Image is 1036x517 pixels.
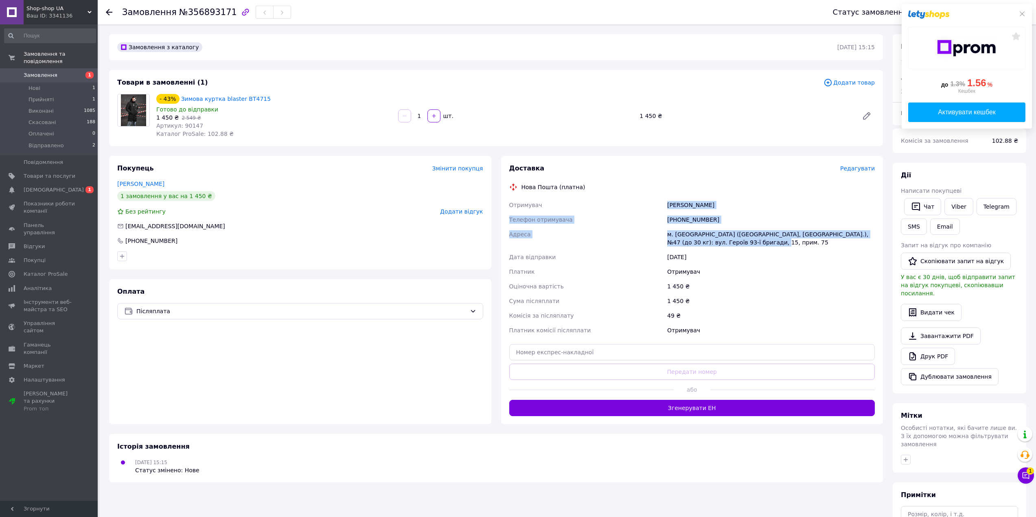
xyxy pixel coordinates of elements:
span: Товари та послуги [24,172,75,180]
div: Ваш ID: 3341136 [26,12,98,20]
div: [PHONE_NUMBER] [666,212,876,227]
span: Телефон отримувача [509,216,573,223]
span: Сума післяплати [509,298,560,304]
span: Післяплата [136,307,467,316]
span: Показники роботи компанії [24,200,75,215]
span: 2 549 ₴ [182,115,201,121]
span: Всього до сплати [901,110,953,116]
a: Завантажити PDF [901,327,981,345]
span: або [674,386,710,394]
span: 1085 [84,107,95,115]
div: Статус замовлення [833,8,908,16]
button: Чат з покупцем1 [1018,467,1034,484]
a: Редагувати [859,108,875,124]
span: Виконані [28,107,54,115]
div: Замовлення з каталогу [117,42,202,52]
div: 1 замовлення у вас на 1 450 ₴ [117,191,215,201]
span: [EMAIL_ADDRESS][DOMAIN_NAME] [125,223,225,229]
div: Повернутися назад [106,8,112,16]
span: Каталог ProSale: 102.88 ₴ [156,131,234,137]
span: Управління сайтом [24,320,75,334]
span: Каталог ProSale [24,270,68,278]
a: Друк PDF [901,348,955,365]
input: Пошук [4,28,96,43]
div: 1 450 ₴ [666,279,876,294]
div: [PHONE_NUMBER] [125,237,178,245]
span: 1 450 ₴ [156,114,179,121]
span: Замовлення [24,72,57,79]
span: У вас є 30 днів, щоб відправити запит на відгук покупцеві, скопіювавши посилання. [901,274,1015,297]
span: Повідомлення [24,159,63,166]
div: [PERSON_NAME] [666,198,876,212]
img: Зимова куртка blaster ВТ4715 [121,94,146,126]
div: 49 ₴ [666,308,876,323]
span: Панель управління [24,222,75,236]
span: Гаманець компанії [24,341,75,356]
span: Додати відгук [440,208,483,215]
div: м. [GEOGRAPHIC_DATA] ([GEOGRAPHIC_DATA], [GEOGRAPHIC_DATA].), №47 (до 30 кг): вул. Героїв 93-ї бр... [666,227,876,250]
button: Email [930,218,960,235]
button: Згенерувати ЕН [509,400,875,416]
span: Доставка [509,164,545,172]
span: Змінити покупця [432,165,483,172]
div: 1 450 ₴ [636,110,855,122]
div: 1 450 ₴ [666,294,876,308]
span: Платник комісії післяплати [509,327,591,334]
span: Отримувач [509,202,542,208]
span: Готово до відправки [156,106,218,113]
span: Примітки [901,491,936,499]
span: 2 [92,142,95,149]
span: Відправлено [28,142,64,149]
span: 1 [85,186,94,193]
button: Видати чек [901,304,962,321]
span: Прийняті [28,96,54,103]
span: Маркет [24,362,44,370]
a: Viber [944,198,973,215]
span: Дії [901,171,911,179]
div: Нова Пошта (платна) [519,183,587,191]
span: Комісія за замовлення [901,137,968,144]
span: Всього [901,43,926,50]
span: [DATE] 15:15 [135,460,167,465]
div: Отримувач [666,323,876,338]
span: Покупець [117,164,154,172]
span: Налаштування [24,376,65,384]
span: Замовлення та повідомлення [24,50,98,65]
span: 1 [85,72,94,79]
span: Відгуки [24,243,45,250]
div: - 43% [156,94,180,104]
span: 1 [92,96,95,103]
span: 1 [92,85,95,92]
span: Знижка [901,88,924,95]
span: 1 товар [901,59,924,65]
span: Мітки [901,412,922,419]
span: Покупці [24,257,46,264]
div: [DATE] [666,250,876,264]
div: Статус змінено: Нове [135,466,199,474]
span: 102.88 ₴ [992,137,1018,144]
button: Скопіювати запит на відгук [901,253,1011,270]
span: №356893171 [179,7,237,17]
span: 188 [87,119,95,126]
span: Написати покупцеві [901,188,962,194]
span: Додати товар [824,78,875,87]
time: [DATE] 15:15 [837,44,875,50]
div: Отримувач [666,264,876,279]
span: Артикул: 90147 [156,122,203,129]
span: Редагувати [840,165,875,172]
span: 1 [1027,465,1034,472]
span: Скасовані [28,119,56,126]
span: Оціночна вартість [509,283,564,290]
span: Аналітика [24,285,52,292]
span: 0 [92,130,95,137]
span: Історія замовлення [117,443,190,450]
button: SMS [901,218,927,235]
div: Prom топ [24,405,75,412]
span: Адреса [509,231,531,238]
span: Інструменти веб-майстра та SEO [24,299,75,313]
span: Оплата [117,288,145,295]
span: Нові [28,85,40,92]
div: шт. [441,112,454,120]
input: Номер експрес-накладної [509,344,875,360]
a: [PERSON_NAME] [117,181,164,187]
